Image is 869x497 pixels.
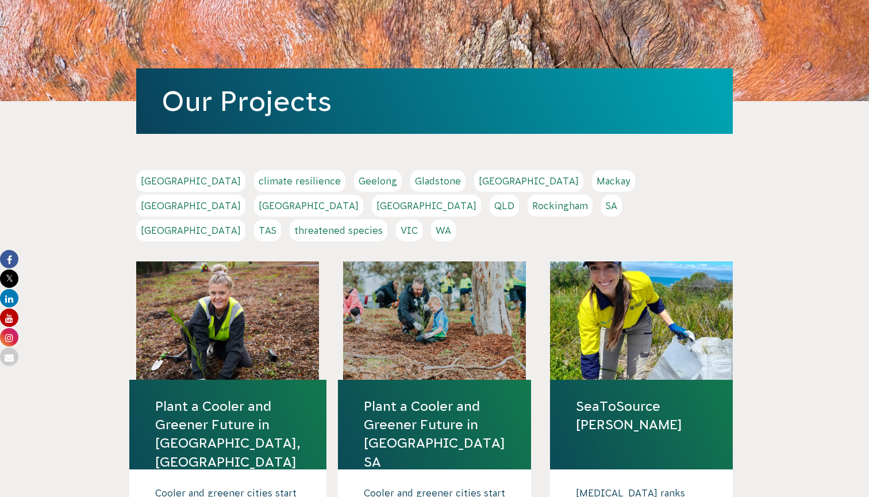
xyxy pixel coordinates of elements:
[136,219,245,241] a: [GEOGRAPHIC_DATA]
[474,170,583,192] a: [GEOGRAPHIC_DATA]
[290,219,387,241] a: threatened species
[364,397,505,471] a: Plant a Cooler and Greener Future in [GEOGRAPHIC_DATA] SA
[601,195,622,217] a: SA
[372,195,481,217] a: [GEOGRAPHIC_DATA]
[254,195,363,217] a: [GEOGRAPHIC_DATA]
[254,219,281,241] a: TAS
[354,170,402,192] a: Geelong
[410,170,466,192] a: Gladstone
[396,219,422,241] a: VIC
[136,170,245,192] a: [GEOGRAPHIC_DATA]
[576,397,707,434] a: SeaToSource [PERSON_NAME]
[155,397,301,471] a: Plant a Cooler and Greener Future in [GEOGRAPHIC_DATA], [GEOGRAPHIC_DATA]
[136,195,245,217] a: [GEOGRAPHIC_DATA]
[162,86,332,117] a: Our Projects
[592,170,635,192] a: Mackay
[490,195,519,217] a: QLD
[528,195,593,217] a: Rockingham
[254,170,345,192] a: climate resilience
[431,219,456,241] a: WA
